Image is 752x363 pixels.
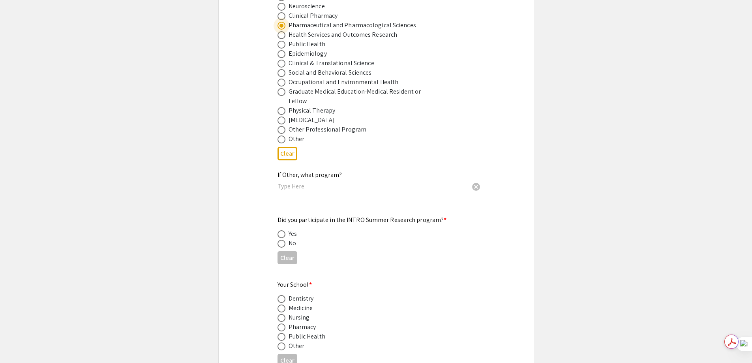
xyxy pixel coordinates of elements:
div: Other [289,341,305,351]
div: Social and Behavioral Sciences [289,68,372,77]
div: Clinical Pharmacy [289,11,338,21]
div: [MEDICAL_DATA] [289,115,335,125]
div: Neuroscience [289,2,325,11]
button: Clear [468,179,484,194]
div: Physical Therapy [289,106,336,115]
div: Clinical & Translational Science [289,58,374,68]
div: Pharmacy [289,322,316,332]
div: Yes [289,229,297,239]
mat-label: Your School [278,280,312,289]
div: Public Health [289,39,325,49]
div: Epidemiology [289,49,327,58]
div: Pharmaceutical and Pharmacological Sciences [289,21,416,30]
div: No [289,239,296,248]
div: Nursing [289,313,310,322]
mat-label: Did you participate in the INTRO Summer Research program? [278,216,447,224]
button: Clear [278,147,297,160]
div: Health Services and Outcomes Research [289,30,398,39]
div: Medicine [289,303,313,313]
div: Other Professional Program [289,125,367,134]
div: Public Health [289,332,325,341]
div: Other [289,134,305,144]
mat-label: If Other, what program? [278,171,342,179]
button: Clear [278,251,297,264]
div: Dentistry [289,294,314,303]
input: Type Here [278,182,468,190]
span: cancel [471,182,481,192]
div: Graduate Medical Education-Medical Resident or Fellow [289,87,427,106]
iframe: Chat [6,327,34,357]
div: Occupational and Environmental Health [289,77,399,87]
